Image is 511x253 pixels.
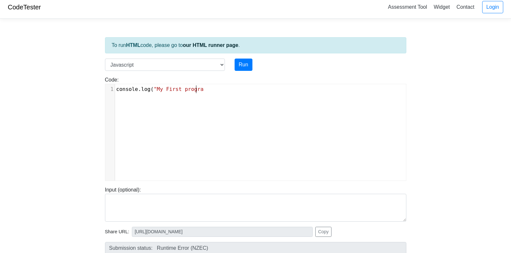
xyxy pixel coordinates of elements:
a: CodeTester [8,4,41,11]
input: No share available yet [132,227,313,237]
div: To run code, please go to . [105,37,406,53]
span: . ( [116,86,204,92]
div: Code: [100,76,411,181]
button: Run [235,59,252,71]
span: log [141,86,151,92]
a: Widget [431,2,452,12]
span: "My First progra [154,86,203,92]
a: Assessment Tool [385,2,430,12]
a: Contact [454,2,477,12]
a: our HTML runner page [183,42,238,48]
a: Login [482,1,503,13]
strong: HTML [126,42,140,48]
button: Copy [315,227,332,237]
div: Input (optional): [100,186,411,222]
span: Share URL: [105,228,129,236]
div: 1 [105,85,115,93]
span: console [116,86,138,92]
